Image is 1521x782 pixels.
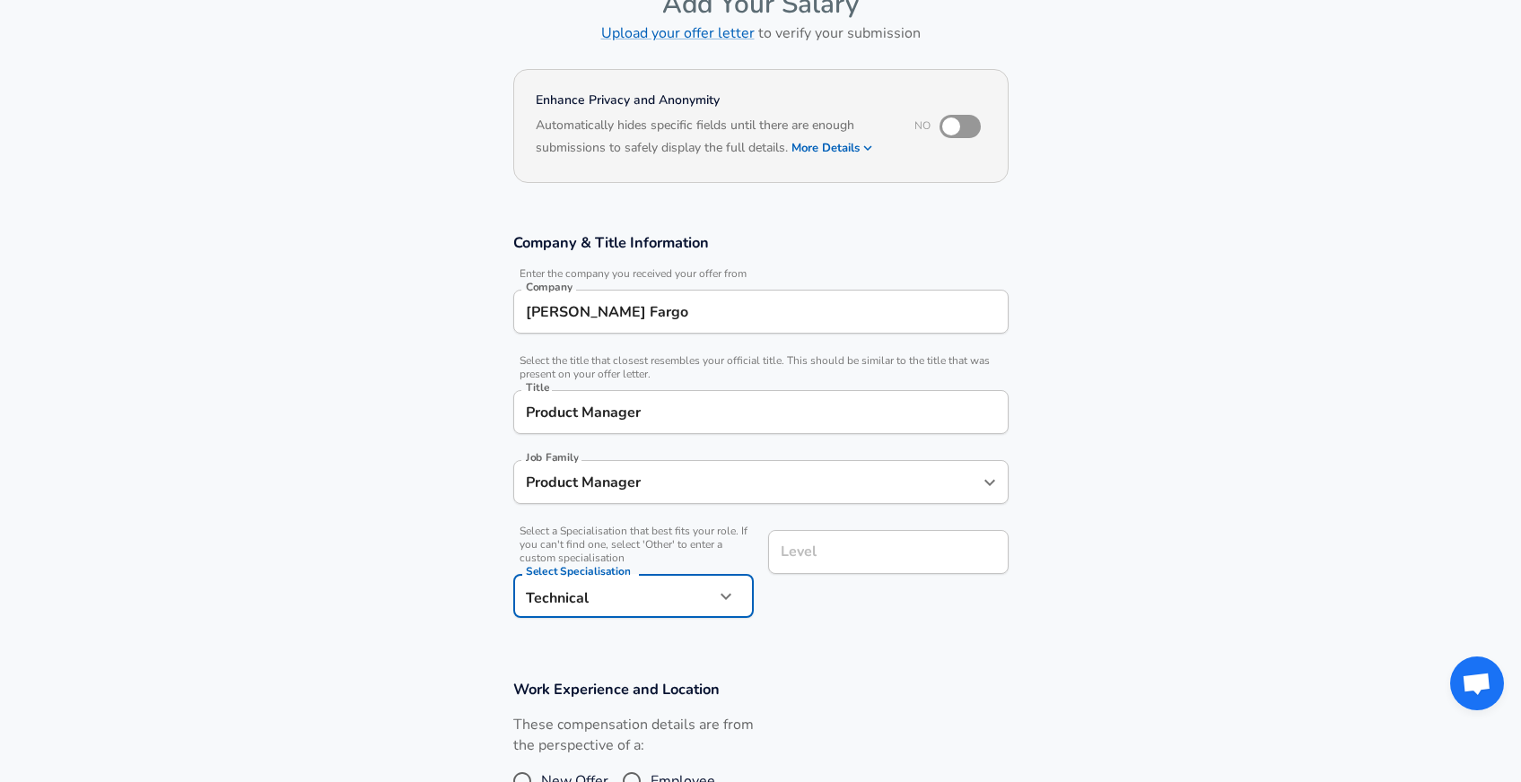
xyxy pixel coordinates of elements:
h3: Work Experience and Location [513,679,1009,699]
a: Upload your offer letter [601,23,755,43]
input: L3 [776,538,1001,566]
h3: Company & Title Information [513,232,1009,253]
h4: Enhance Privacy and Anonymity [536,91,890,109]
span: Select a Specialisation that best fits your role. If you can't find one, select 'Other' to enter ... [513,525,754,565]
span: Select the title that closest resembles your official title. This should be similar to the title ... [513,354,1009,381]
label: Select Specialisation [526,566,630,577]
h6: Automatically hides specific fields until there are enough submissions to safely display the full... [536,116,890,161]
button: Open [977,470,1002,495]
label: Job Family [526,452,579,463]
input: Software Engineer [521,468,974,496]
span: Enter the company you received your offer from [513,267,1009,281]
span: No [914,118,931,133]
input: Google [521,298,1001,326]
div: Open chat [1450,656,1504,710]
label: Title [526,382,549,393]
h6: to verify your submission [513,21,1009,46]
input: Software Engineer [521,398,1001,426]
label: These compensation details are from the perspective of a: [513,715,754,756]
label: Company [526,282,573,292]
div: Technical [513,574,714,618]
button: More Details [791,135,874,161]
